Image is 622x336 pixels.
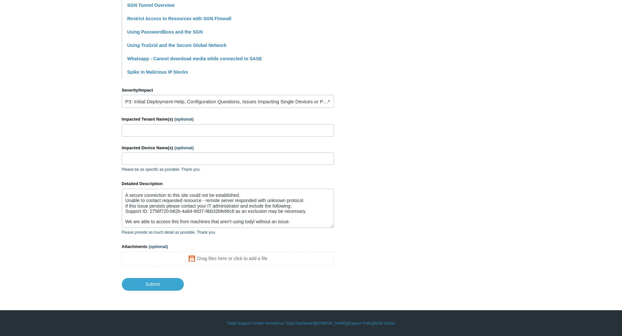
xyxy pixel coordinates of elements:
a: SGN Status [375,320,395,326]
a: Using PasswordBoss and the SGN [127,29,203,35]
span: (optional) [174,117,194,122]
a: Support Policy [348,320,373,326]
a: [DOMAIN_NAME] [316,320,347,326]
a: Your Todyl Dashboard [276,320,314,326]
a: Whatsapp - Cannot download media while connected to SASE [127,56,262,61]
label: Impacted Device Name(s) [122,145,334,151]
label: Detailed Description [122,181,334,187]
label: Severity/Impact [122,87,334,94]
p: Please be as specific as possible. Thank you. [122,167,334,172]
a: Todyl Support Center Home [227,320,275,326]
a: SGN Tunnel Overview [127,3,175,8]
a: P3: Initial Deployment Help, Configuration Questions, Issues Impacting Single Devices or Past Out... [122,95,334,108]
label: Impacted Tenant Name(s) [122,116,334,123]
label: Attachments [122,243,334,250]
p: Please provide as much detail as possible. Thank you. [122,229,334,235]
a: Spike in Malicious IP blocks [127,69,188,75]
span: (optional) [174,145,194,150]
span: (optional) [149,244,168,249]
a: Restrict Access to Resources with SGN Firewall [127,16,231,21]
div: | | | | [122,320,501,326]
a: Using TruGrid and the Secure Global Network [127,43,227,48]
input: Submit [122,278,184,290]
